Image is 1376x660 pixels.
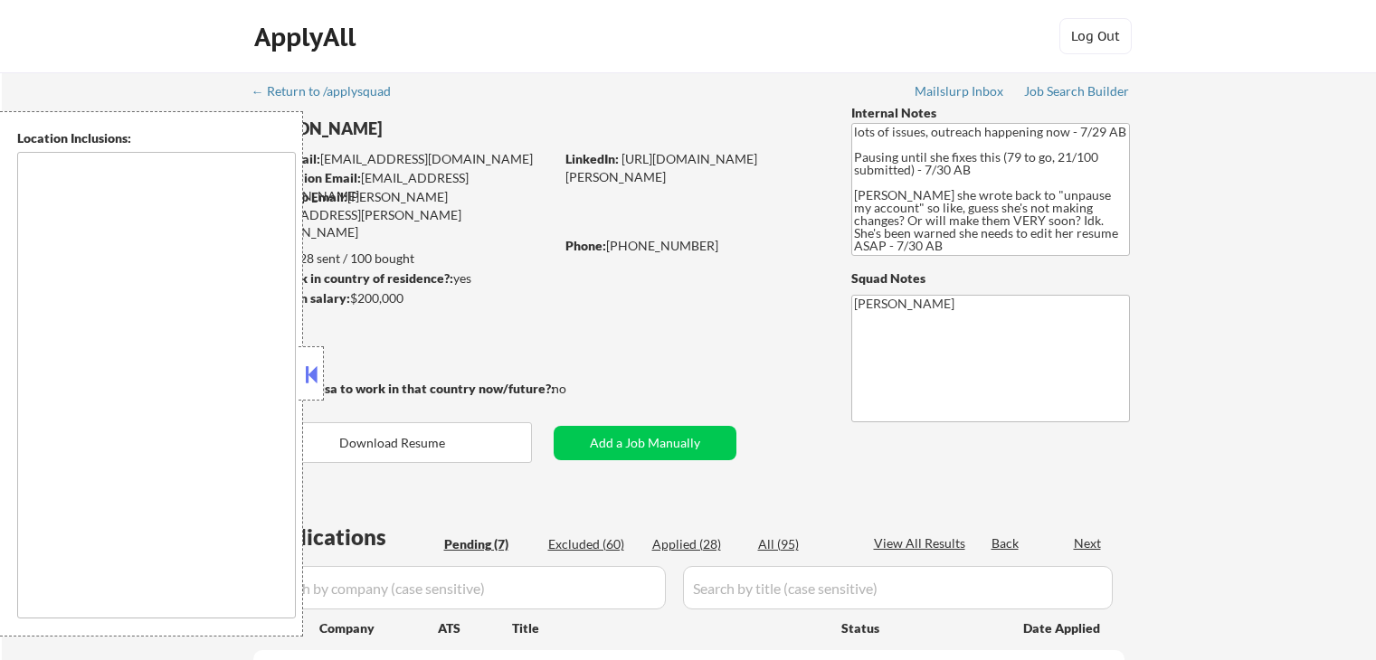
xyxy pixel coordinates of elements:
div: yes [252,269,548,288]
button: Download Resume [253,422,532,463]
div: Internal Notes [851,104,1130,122]
div: Title [512,619,824,637]
strong: Phone: [565,238,606,253]
div: ApplyAll [254,22,361,52]
button: Add a Job Manually [554,426,736,460]
a: Mailslurp Inbox [915,84,1005,102]
div: [EMAIL_ADDRESS][DOMAIN_NAME] [254,169,554,204]
strong: Can work in country of residence?: [252,270,453,286]
div: Date Applied [1023,619,1103,637]
div: All (95) [758,535,849,553]
div: ← Return to /applysquad [251,85,408,98]
div: Excluded (60) [548,535,639,553]
button: Log Out [1059,18,1132,54]
div: Mailslurp Inbox [915,85,1005,98]
div: Applied (28) [652,535,743,553]
div: Squad Notes [851,269,1130,288]
div: Pending (7) [444,535,535,553]
div: Job Search Builder [1024,85,1130,98]
strong: Will need Visa to work in that country now/future?: [253,381,555,396]
div: [PHONE_NUMBER] [565,237,821,255]
input: Search by company (case sensitive) [259,566,666,609]
div: $200,000 [252,289,554,307]
div: no [552,380,603,398]
a: ← Return to /applysquad [251,84,408,102]
div: Status [841,611,997,644]
div: Company [319,619,438,637]
a: [URL][DOMAIN_NAME][PERSON_NAME] [565,151,757,184]
div: [PERSON_NAME][EMAIL_ADDRESS][PERSON_NAME][DOMAIN_NAME] [253,188,554,241]
div: Next [1074,534,1103,552]
div: Applications [259,526,438,548]
div: ATS [438,619,512,637]
strong: LinkedIn: [565,151,619,166]
input: Search by title (case sensitive) [683,566,1113,609]
div: View All Results [874,534,971,552]
div: [EMAIL_ADDRESS][DOMAIN_NAME] [254,150,554,168]
div: 28 sent / 100 bought [252,250,554,268]
div: Location Inclusions: [17,129,296,147]
div: [PERSON_NAME] [253,118,625,140]
div: Back [992,534,1020,552]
